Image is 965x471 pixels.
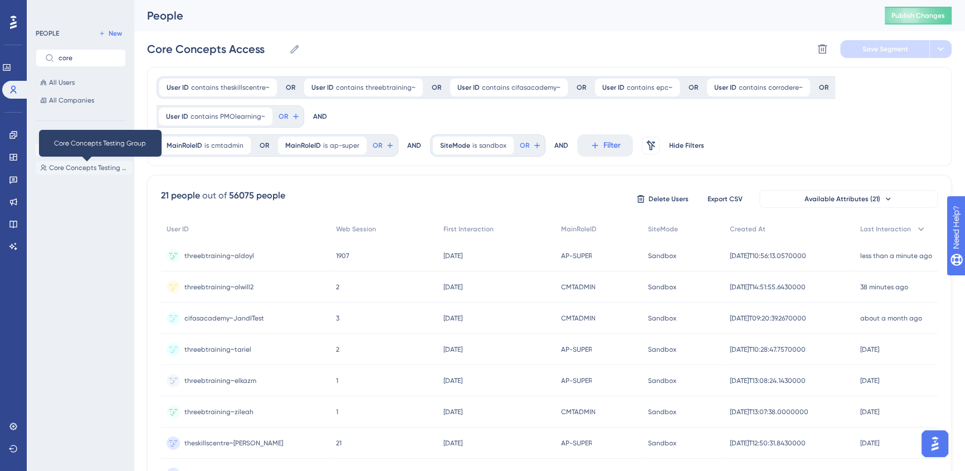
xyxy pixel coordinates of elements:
span: User ID [457,83,480,92]
span: Sandbox [648,251,676,260]
span: contains [482,83,509,92]
span: threebtraining~ [365,83,416,92]
div: 21 people [161,189,200,202]
time: [DATE] [443,283,462,291]
span: 1 [336,376,338,385]
span: Sandbox [648,407,676,416]
span: PMOlearning~ [220,112,265,121]
span: MainRoleID [561,225,596,234]
span: Filter [603,139,621,152]
div: AND [313,105,327,128]
span: First Interaction [443,225,494,234]
span: User ID [166,112,188,121]
time: less than a minute ago [860,252,932,260]
span: Publish Changes [891,11,945,20]
div: OR [286,83,295,92]
span: CMTADMIN [561,407,595,416]
span: threebtraining~elkazm [184,376,256,385]
span: 2 [336,345,339,354]
span: threebtraining~olwill2 [184,283,254,292]
span: contains [191,112,218,121]
span: [DATE]T09:20:39.2670000 [730,314,806,323]
span: [DATE]T13:07:38.0000000 [730,407,808,416]
span: CMTADMIN [561,283,595,292]
span: Sandbox [648,314,676,323]
span: Last Interaction [860,225,911,234]
input: Search [59,54,116,62]
time: [DATE] [443,439,462,447]
span: [DATE]T10:28:47.7570000 [730,345,806,354]
span: cifasacademy~ [511,83,561,92]
span: Sandbox [648,345,676,354]
button: Delete Users [635,190,690,208]
time: [DATE] [443,252,462,260]
button: Available Attributes (21) [759,190,938,208]
span: SiteMode [440,141,470,150]
span: sandbox [479,141,506,150]
span: is [323,141,328,150]
span: theskillscentre~[PERSON_NAME] [184,439,283,448]
time: [DATE] [443,408,462,416]
button: Hide Filters [669,137,704,154]
span: AP-SUPER [561,345,592,354]
span: AP-SUPER [561,376,592,385]
span: User ID [167,83,189,92]
span: Export CSV [708,195,743,203]
iframe: UserGuiding AI Assistant Launcher [918,427,952,460]
div: 56075 people [229,189,285,202]
span: cmtadmin [211,141,243,150]
span: Web Session [336,225,376,234]
span: threebtraining~aldoyl [184,251,254,260]
time: 38 minutes ago [860,283,908,291]
button: All Companies [36,94,126,107]
time: [DATE] [443,314,462,322]
span: contains [739,83,766,92]
span: OR [520,141,529,150]
span: All Companies [49,96,94,105]
span: User ID [602,83,625,92]
button: Core Concepts Access [36,143,133,157]
time: [DATE] [860,439,879,447]
div: PEOPLE [36,29,59,38]
span: 3 [336,314,339,323]
span: Sandbox [648,439,676,448]
span: AP-SUPER [561,439,592,448]
span: MainRoleID [167,141,202,150]
span: Hide Filters [669,141,704,150]
time: [DATE] [443,346,462,353]
span: 1907 [336,251,349,260]
span: MainRoleID [285,141,321,150]
span: [DATE]T12:50:31.8430000 [730,439,806,448]
button: Core Concepts Testing Group [36,161,133,174]
time: [DATE] [860,408,879,416]
span: CMTADMIN [561,314,595,323]
div: OR [260,141,269,150]
div: AND [554,134,568,157]
button: Filter [577,134,633,157]
span: Available Attributes (21) [805,195,880,203]
time: [DATE] [860,346,879,353]
span: [DATE]T14:51:55.6430000 [730,283,806,292]
div: AND [407,134,421,157]
button: Publish Changes [885,7,952,25]
span: [DATE]T13:08:24.1430000 [730,376,806,385]
span: 1 [336,407,338,416]
input: Segment Name [147,41,285,57]
span: Created At [730,225,766,234]
span: New [109,29,122,38]
span: SiteMode [648,225,678,234]
span: Need Help? [26,3,70,16]
span: contains [191,83,218,92]
span: 2 [336,283,339,292]
button: Save Segment [840,40,929,58]
span: User ID [167,225,189,234]
span: epc~ [656,83,672,92]
div: out of [202,189,227,202]
span: contains [336,83,363,92]
div: OR [689,83,698,92]
span: OR [373,141,382,150]
span: contains [627,83,654,92]
time: [DATE] [860,377,879,385]
span: Sandbox [648,283,676,292]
